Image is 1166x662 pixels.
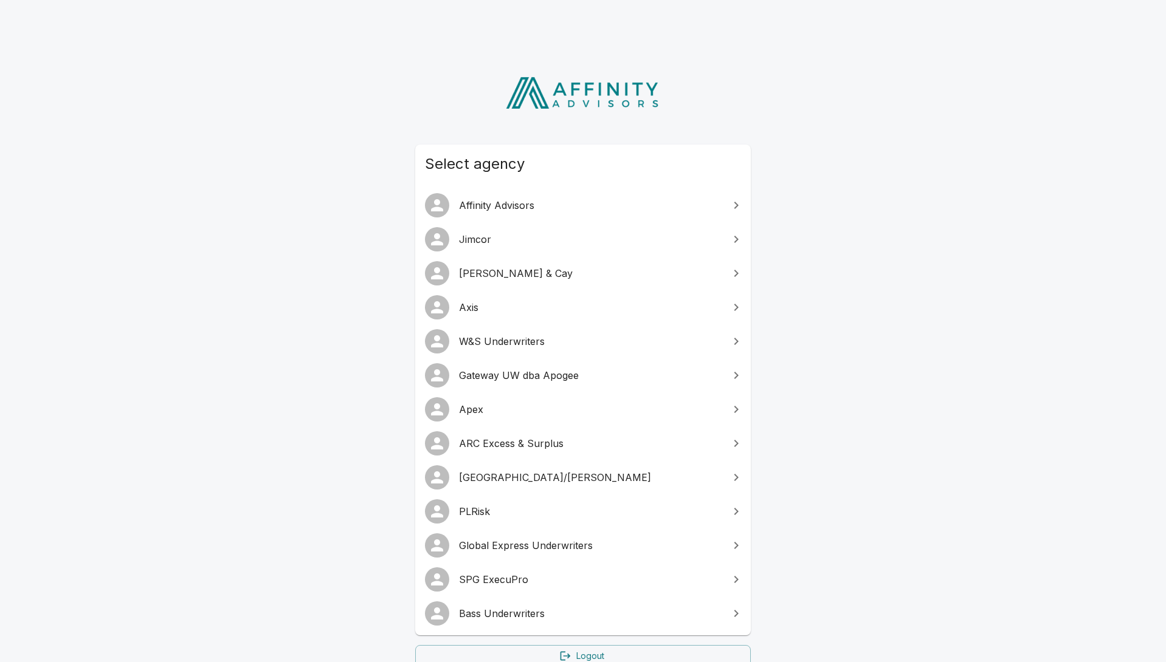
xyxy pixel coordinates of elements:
span: Apex [459,402,722,417]
a: PLRisk [415,494,751,528]
span: Affinity Advisors [459,198,722,213]
a: Jimcor [415,222,751,256]
a: Gateway UW dba Apogee [415,358,751,392]
span: W&S Underwriters [459,334,722,349]
span: Bass Underwriters [459,606,722,621]
a: [GEOGRAPHIC_DATA]/[PERSON_NAME] [415,460,751,494]
a: [PERSON_NAME] & Cay [415,256,751,290]
a: Apex [415,392,751,426]
span: Select agency [425,154,741,174]
span: [GEOGRAPHIC_DATA]/[PERSON_NAME] [459,470,722,485]
img: Affinity Advisors Logo [496,73,671,113]
a: SPG ExecuPro [415,562,751,596]
span: Axis [459,300,722,315]
span: Jimcor [459,232,722,247]
a: ARC Excess & Surplus [415,426,751,460]
a: W&S Underwriters [415,324,751,358]
a: Global Express Underwriters [415,528,751,562]
a: Bass Underwriters [415,596,751,630]
span: ARC Excess & Surplus [459,436,722,451]
a: Axis [415,290,751,324]
span: [PERSON_NAME] & Cay [459,266,722,281]
span: PLRisk [459,504,722,519]
a: Affinity Advisors [415,188,751,222]
span: Global Express Underwriters [459,538,722,553]
span: Gateway UW dba Apogee [459,368,722,383]
span: SPG ExecuPro [459,572,722,587]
